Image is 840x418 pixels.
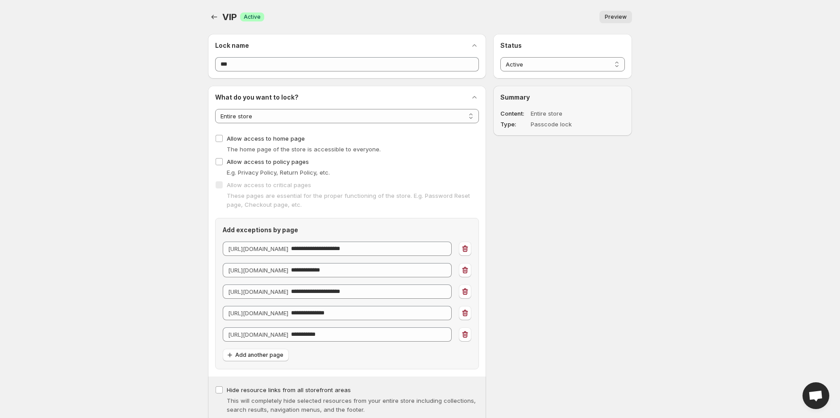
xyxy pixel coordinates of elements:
[227,386,351,393] span: Hide resource links from all storefront areas
[227,135,305,142] span: Allow access to home page
[235,351,283,359] span: Add another page
[208,11,220,23] button: Back
[531,120,599,129] dd: Passcode lock
[599,11,632,23] button: Preview
[228,245,288,252] span: [URL][DOMAIN_NAME]
[215,93,299,102] h2: What do you want to lock?
[244,13,261,21] span: Active
[227,169,330,176] span: E.g. Privacy Policy, Return Policy, etc.
[500,109,529,118] dt: Content :
[227,158,309,165] span: Allow access to policy pages
[531,109,599,118] dd: Entire store
[500,93,625,102] h2: Summary
[228,331,288,338] span: [URL][DOMAIN_NAME]
[500,41,625,50] h2: Status
[803,382,829,409] div: Open chat
[227,181,311,188] span: Allow access to critical pages
[605,13,627,21] span: Preview
[228,309,288,317] span: [URL][DOMAIN_NAME]
[222,12,237,22] span: VIP
[228,267,288,274] span: [URL][DOMAIN_NAME]
[227,146,381,153] span: The home page of the store is accessible to everyone.
[227,397,476,413] span: This will completely hide selected resources from your entire store including collections, search...
[228,288,288,295] span: [URL][DOMAIN_NAME]
[223,226,471,234] h2: Add exceptions by page
[500,120,529,129] dt: Type :
[223,349,289,361] button: Add another page
[215,41,249,50] h2: Lock name
[227,192,470,208] span: These pages are essential for the proper functioning of the store. E.g. Password Reset page, Chec...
